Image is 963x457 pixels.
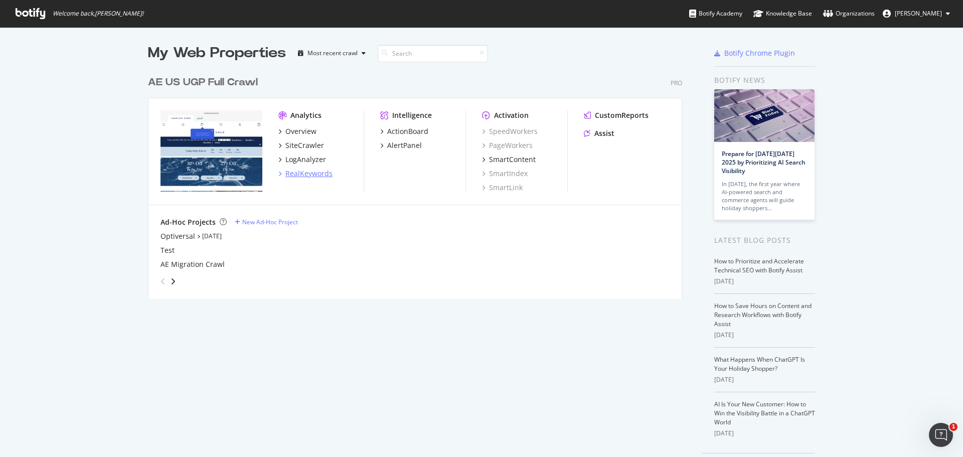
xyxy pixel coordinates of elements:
[156,273,170,289] div: angle-left
[482,183,523,193] a: SmartLink
[494,110,529,120] div: Activation
[235,218,298,226] a: New Ad-Hoc Project
[53,10,143,18] span: Welcome back, [PERSON_NAME] !
[278,155,326,165] a: LogAnalyzer
[722,180,807,212] div: In [DATE], the first year where AI-powered search and commerce agents will guide holiday shoppers…
[242,218,298,226] div: New Ad-Hoc Project
[714,355,805,373] a: What Happens When ChatGPT Is Your Holiday Shopper?
[148,75,258,90] div: AE US UGP Full Crawl
[387,140,422,150] div: AlertPanel
[148,63,690,299] div: grid
[949,423,957,431] span: 1
[378,45,488,62] input: Search
[392,110,432,120] div: Intelligence
[482,140,533,150] a: PageWorkers
[160,110,262,192] img: www.ae.com
[160,245,175,255] a: Test
[875,6,958,22] button: [PERSON_NAME]
[482,169,528,179] a: SmartIndex
[387,126,428,136] div: ActionBoard
[285,155,326,165] div: LogAnalyzer
[714,75,815,86] div: Botify news
[170,276,177,286] div: angle-right
[278,140,324,150] a: SiteCrawler
[584,110,649,120] a: CustomReports
[714,89,815,142] img: Prepare for Black Friday 2025 by Prioritizing AI Search Visibility
[724,48,795,58] div: Botify Chrome Plugin
[895,9,942,18] span: Eric Hammond
[595,110,649,120] div: CustomReports
[714,48,795,58] a: Botify Chrome Plugin
[714,235,815,246] div: Latest Blog Posts
[482,155,536,165] a: SmartContent
[929,423,953,447] iframe: Intercom live chat
[148,43,286,63] div: My Web Properties
[278,169,333,179] a: RealKeywords
[671,79,682,87] div: Pro
[714,331,815,340] div: [DATE]
[714,400,815,426] a: AI Is Your New Customer: How to Win the Visibility Battle in a ChatGPT World
[380,140,422,150] a: AlertPanel
[202,232,222,240] a: [DATE]
[160,231,195,241] a: Optiversal
[753,9,812,19] div: Knowledge Base
[482,126,538,136] a: SpeedWorkers
[285,126,316,136] div: Overview
[714,375,815,384] div: [DATE]
[489,155,536,165] div: SmartContent
[722,149,806,175] a: Prepare for [DATE][DATE] 2025 by Prioritizing AI Search Visibility
[160,217,216,227] div: Ad-Hoc Projects
[294,45,370,61] button: Most recent crawl
[689,9,742,19] div: Botify Academy
[160,259,225,269] a: AE Migration Crawl
[380,126,428,136] a: ActionBoard
[594,128,614,138] div: Assist
[285,140,324,150] div: SiteCrawler
[714,429,815,438] div: [DATE]
[290,110,322,120] div: Analytics
[714,301,812,328] a: How to Save Hours on Content and Research Workflows with Botify Assist
[278,126,316,136] a: Overview
[823,9,875,19] div: Organizations
[307,50,358,56] div: Most recent crawl
[584,128,614,138] a: Assist
[714,257,804,274] a: How to Prioritize and Accelerate Technical SEO with Botify Assist
[148,75,262,90] a: AE US UGP Full Crawl
[285,169,333,179] div: RealKeywords
[714,277,815,286] div: [DATE]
